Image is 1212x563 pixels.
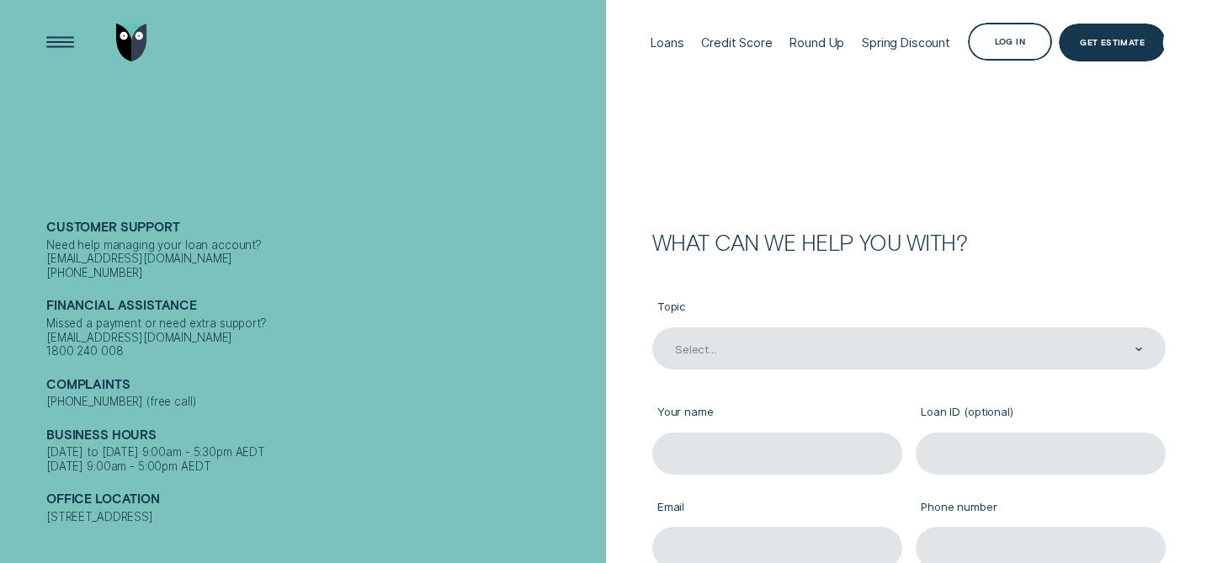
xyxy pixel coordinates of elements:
h1: Get In Touch [46,84,599,202]
h2: Office Location [46,491,599,510]
button: Open Menu [41,24,79,61]
div: Spring Discount [862,35,950,50]
div: [PHONE_NUMBER] (free call) [46,395,599,409]
label: Email [652,488,902,527]
label: Topic [652,289,1166,327]
h2: Complaints [46,377,599,396]
div: Credit Score [701,35,772,50]
h2: Financial assistance [46,298,599,316]
a: Get Estimate [1059,24,1166,61]
h2: Customer support [46,220,599,238]
div: Missed a payment or need extra support? [EMAIL_ADDRESS][DOMAIN_NAME] 1800 240 008 [46,316,599,359]
div: Round Up [789,35,844,50]
label: Loan ID (optional) [916,394,1166,433]
div: [STREET_ADDRESS] [46,510,599,524]
div: Need help managing your loan account? [EMAIL_ADDRESS][DOMAIN_NAME] [PHONE_NUMBER] [46,238,599,280]
div: [DATE] to [DATE] 9:00am - 5:30pm AEDT [DATE] 9:00am - 5:00pm AEDT [46,445,599,473]
label: Your name [652,394,902,433]
h2: What can we help you with? [652,231,1166,252]
div: Select... [675,343,716,357]
button: Log in [968,23,1052,61]
div: Loans [651,35,683,50]
h2: Business Hours [46,428,599,446]
img: Wisr [116,24,148,61]
label: Phone number [916,488,1166,527]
